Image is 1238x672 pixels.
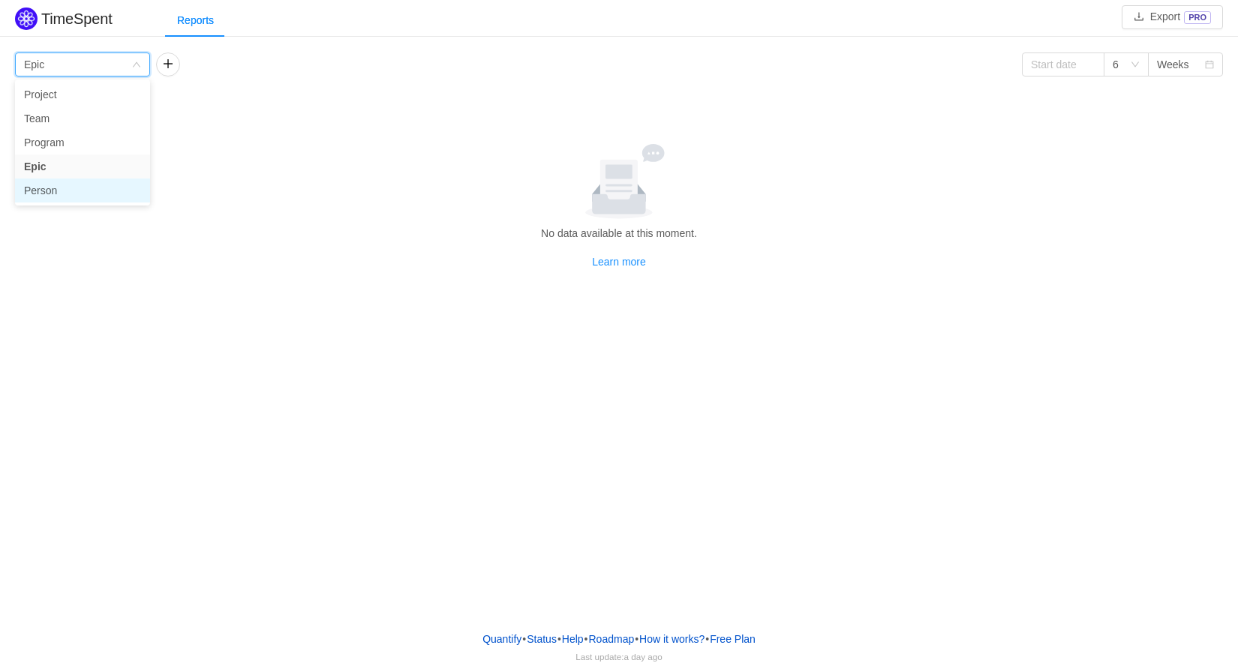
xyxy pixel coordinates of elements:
button: Free Plan [709,628,756,650]
div: Weeks [1157,53,1189,76]
span: • [557,633,561,645]
input: Start date [1022,52,1104,76]
span: • [705,633,709,645]
div: Epic [24,53,44,76]
a: Quantify [482,628,522,650]
li: Program [15,130,150,154]
i: icon: down [132,60,141,70]
li: Epic [15,154,150,178]
li: Team [15,106,150,130]
span: No data available at this moment. [541,227,697,239]
div: 6 [1113,53,1119,76]
button: icon: plus [156,52,180,76]
h2: TimeSpent [41,10,113,27]
span: • [584,633,588,645]
a: Status [526,628,557,650]
a: Learn more [592,256,646,268]
button: How it works? [639,628,705,650]
span: • [635,633,639,645]
i: icon: calendar [1205,60,1214,70]
div: Reports [165,4,226,37]
i: icon: down [1131,60,1140,70]
img: Quantify logo [15,7,38,30]
button: icon: downloadExportPRO [1122,5,1223,29]
li: Person [15,178,150,202]
li: Project [15,82,150,106]
span: a day ago [624,652,662,661]
a: Help [561,628,584,650]
a: Roadmap [588,628,636,650]
span: • [522,633,526,645]
span: Last update: [575,652,662,661]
